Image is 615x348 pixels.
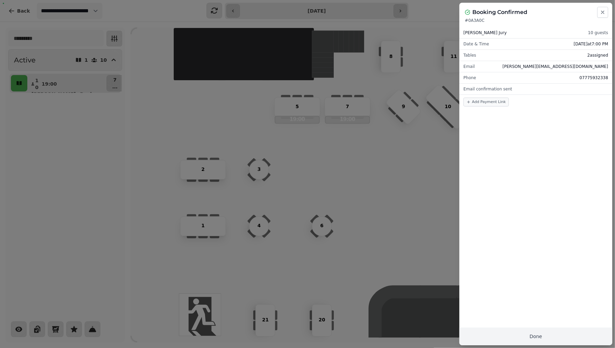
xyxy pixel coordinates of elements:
span: [PERSON_NAME][EMAIL_ADDRESS][DOMAIN_NAME] [502,64,608,69]
span: [PERSON_NAME] Jury [463,30,507,35]
p: # 0A3A0C [465,18,607,23]
span: Email [463,64,475,69]
span: Tables [463,53,476,58]
h2: Booking Confirmed [472,8,527,16]
span: 10 guests [588,30,608,35]
button: Add Payment Link [463,98,509,106]
span: Phone [463,75,476,81]
span: Date & Time [463,41,489,47]
span: [DATE] at 7:00 PM [574,41,608,47]
div: Email confirmation sent [459,84,612,95]
span: 07775932338 [580,75,608,81]
span: 2 assigned [587,53,608,58]
button: Done [459,328,612,345]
